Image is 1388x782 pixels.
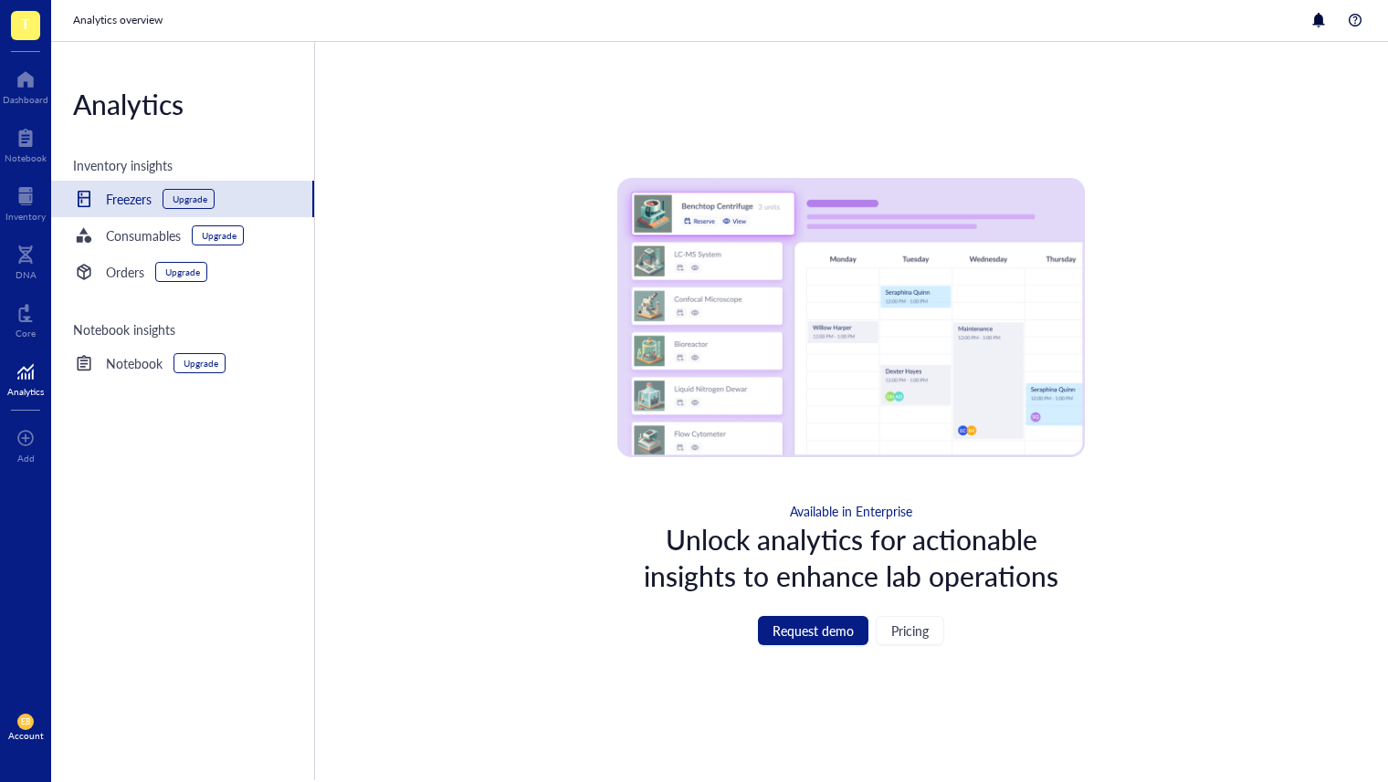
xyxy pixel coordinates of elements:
[202,230,237,241] div: Upgrade
[617,521,1085,594] div: Unlock analytics for actionable insights to enhance lab operations
[7,386,44,397] div: Analytics
[3,94,48,105] div: Dashboard
[5,123,47,163] a: Notebook
[106,189,152,209] div: Freezers
[51,319,314,338] div: Notebook insights
[73,11,166,29] a: Analytics overview
[16,269,37,280] div: DNA
[7,357,44,397] a: Analytics
[891,623,929,638] span: Pricing
[16,298,36,339] a: Core
[51,181,314,217] a: FreezersUpgrade
[106,225,181,245] div: Consumables
[617,178,1085,457] img: Consumables examples
[51,155,314,173] div: Inventory insights
[5,211,46,222] div: Inventory
[21,717,30,726] span: EB
[21,12,30,35] span: T
[184,358,218,369] div: Upgrade
[51,254,314,290] a: OrdersUpgrade
[51,86,314,122] div: Analytics
[51,217,314,254] a: ConsumablesUpgrade
[5,152,47,163] div: Notebook
[5,182,46,222] a: Inventory
[3,65,48,105] a: Dashboard
[8,730,44,741] div: Account
[173,193,207,204] div: Upgrade
[773,623,854,638] span: Request demo
[876,616,944,645] button: Pricing
[758,616,868,645] button: Request demo
[106,262,144,282] div: Orders
[17,453,35,464] div: Add
[106,353,163,373] div: Notebook
[16,240,37,280] a: DNA
[617,501,1085,521] div: Available in Enterprise
[165,266,200,277] div: Upgrade
[51,345,314,381] a: NotebookUpgrade
[16,328,36,339] div: Core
